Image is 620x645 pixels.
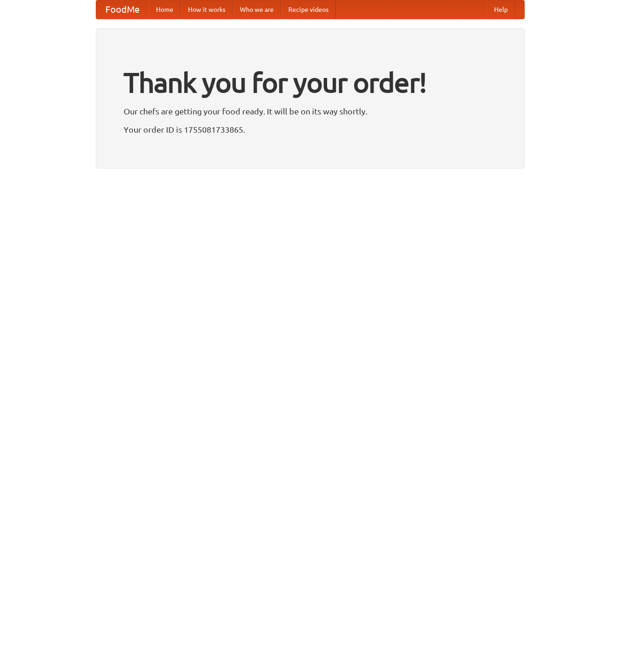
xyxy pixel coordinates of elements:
a: How it works [181,0,233,19]
a: FoodMe [96,0,149,19]
a: Who we are [233,0,281,19]
a: Recipe videos [281,0,336,19]
p: Your order ID is 1755081733865. [124,123,497,136]
h1: Thank you for your order! [124,61,497,104]
a: Help [487,0,515,19]
a: Home [149,0,181,19]
p: Our chefs are getting your food ready. It will be on its way shortly. [124,104,497,118]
